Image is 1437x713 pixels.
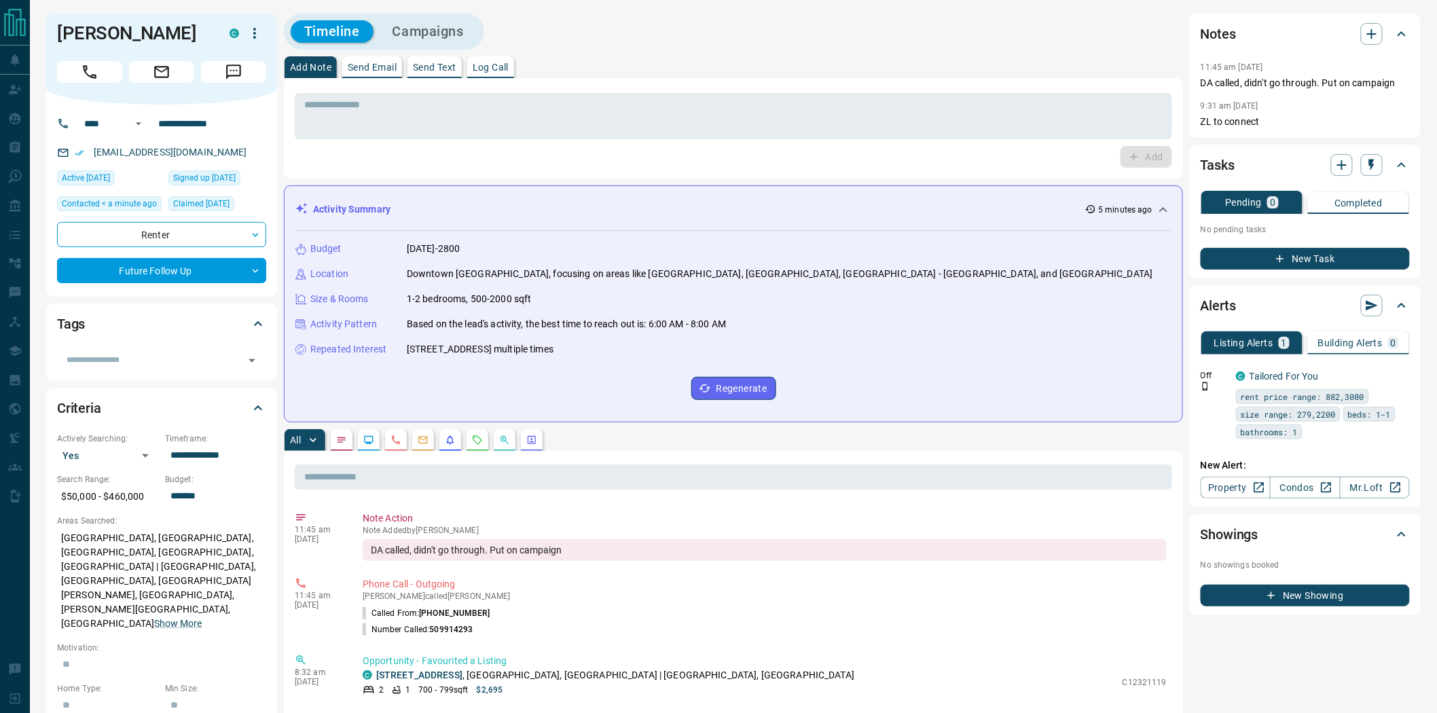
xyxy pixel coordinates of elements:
p: Timeframe: [165,433,266,445]
p: Activity Summary [313,202,390,217]
div: Showings [1201,518,1410,551]
a: [STREET_ADDRESS] [376,670,462,680]
div: Thu Aug 01 2024 [168,196,266,215]
p: [DATE]-2800 [407,242,460,256]
button: Open [242,351,261,370]
p: 11:45 am [295,591,342,600]
p: Send Email [348,62,397,72]
svg: Emails [418,435,429,445]
button: Campaigns [379,20,477,43]
button: Regenerate [691,377,776,400]
p: Pending [1225,198,1262,207]
a: Condos [1270,477,1340,498]
p: 1 [1281,338,1287,348]
div: Sun Aug 03 2025 [57,170,162,189]
div: condos.ca [230,29,239,38]
p: 8:32 am [295,668,342,677]
p: Repeated Interest [310,342,386,356]
p: 9:31 am [DATE] [1201,101,1258,111]
p: [DATE] [295,534,342,544]
h2: Criteria [57,397,101,419]
p: Budget: [165,473,266,486]
p: Areas Searched: [57,515,266,527]
button: Timeline [291,20,374,43]
p: DA called, didn't go through. Put on campaign [1201,76,1410,90]
div: Alerts [1201,289,1410,322]
span: Active [DATE] [62,171,110,185]
svg: Requests [472,435,483,445]
div: Tasks [1201,149,1410,181]
p: [PERSON_NAME] called [PERSON_NAME] [363,591,1167,601]
span: bathrooms: 1 [1241,425,1298,439]
p: $2,695 [477,684,503,696]
div: condos.ca [1236,371,1245,381]
p: Listing Alerts [1214,338,1273,348]
p: Send Text [413,62,456,72]
p: Called From: [363,607,490,619]
p: Based on the lead's activity, the best time to reach out is: 6:00 AM - 8:00 AM [407,317,726,331]
p: Number Called: [363,623,473,636]
p: Home Type: [57,682,158,695]
a: [EMAIL_ADDRESS][DOMAIN_NAME] [94,147,247,158]
div: Criteria [57,392,266,424]
p: [GEOGRAPHIC_DATA], [GEOGRAPHIC_DATA], [GEOGRAPHIC_DATA], [GEOGRAPHIC_DATA], [GEOGRAPHIC_DATA] | [... [57,527,266,635]
p: Add Note [290,62,331,72]
p: 2 [379,684,384,696]
div: Notes [1201,18,1410,50]
button: New Task [1201,248,1410,270]
a: Mr.Loft [1340,477,1410,498]
span: Claimed [DATE] [173,197,230,211]
span: rent price range: 882,3080 [1241,390,1364,403]
button: Open [130,115,147,132]
p: Phone Call - Outgoing [363,577,1167,591]
span: Email [129,61,194,83]
span: size range: 279,2200 [1241,407,1336,421]
p: Size & Rooms [310,292,369,306]
svg: Opportunities [499,435,510,445]
div: DA called, didn't go through. Put on campaign [363,539,1167,561]
h2: Alerts [1201,295,1236,316]
p: [DATE] [295,600,342,610]
svg: Listing Alerts [445,435,456,445]
p: 11:45 am [295,525,342,534]
p: Completed [1334,198,1383,208]
svg: Calls [390,435,401,445]
p: Building Alerts [1318,338,1383,348]
h2: Showings [1201,524,1258,545]
svg: Agent Actions [526,435,537,445]
p: Min Size: [165,682,266,695]
p: 5 minutes ago [1099,204,1152,216]
p: No showings booked [1201,559,1410,571]
h2: Tasks [1201,154,1235,176]
p: Opportunity - Favourited a Listing [363,654,1167,668]
p: 0 [1391,338,1396,348]
p: Search Range: [57,473,158,486]
p: C12321119 [1123,676,1167,689]
p: 0 [1270,198,1275,207]
p: , [GEOGRAPHIC_DATA], [GEOGRAPHIC_DATA] | [GEOGRAPHIC_DATA], [GEOGRAPHIC_DATA] [376,668,854,682]
p: Location [310,267,348,281]
p: [DATE] [295,677,342,687]
p: 1 [405,684,410,696]
span: [PHONE_NUMBER] [419,608,490,618]
a: Property [1201,477,1271,498]
a: Tailored For You [1250,371,1319,382]
p: Off [1201,369,1228,382]
p: New Alert: [1201,458,1410,473]
div: Tags [57,308,266,340]
svg: Push Notification Only [1201,382,1210,391]
button: Show More [154,617,202,631]
h2: Notes [1201,23,1236,45]
span: 509914293 [430,625,473,634]
div: Thu Aug 14 2025 [57,196,162,215]
p: Motivation: [57,642,266,654]
p: All [290,435,301,445]
svg: Notes [336,435,347,445]
p: Activity Pattern [310,317,377,331]
p: Log Call [473,62,509,72]
p: No pending tasks [1201,219,1410,240]
p: 11:45 am [DATE] [1201,62,1263,72]
span: Message [201,61,266,83]
div: Activity Summary5 minutes ago [295,197,1171,222]
span: Contacted < a minute ago [62,197,157,211]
